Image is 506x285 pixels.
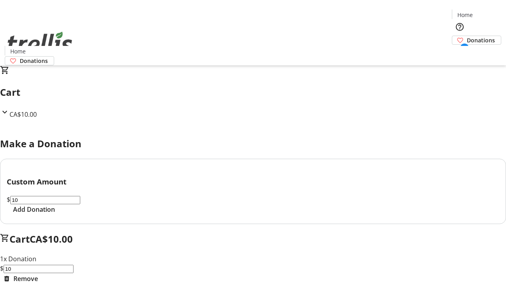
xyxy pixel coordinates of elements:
button: Help [452,19,468,35]
span: $ [7,195,10,204]
span: Donations [467,36,495,44]
span: Home [457,11,473,19]
span: Donations [20,57,48,65]
input: Donation Amount [4,265,74,273]
input: Donation Amount [10,196,80,204]
img: Orient E2E Organization T6w4RVvN1s's Logo [5,23,75,63]
button: Add Donation [7,205,61,214]
a: Home [452,11,478,19]
h3: Custom Amount [7,176,499,187]
button: Cart [452,45,468,61]
a: Donations [5,56,54,65]
a: Donations [452,36,501,45]
a: Home [5,47,30,55]
span: Add Donation [13,205,55,214]
span: CA$10.00 [30,232,73,245]
span: Remove [13,274,38,283]
span: Home [10,47,26,55]
span: CA$10.00 [9,110,37,119]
